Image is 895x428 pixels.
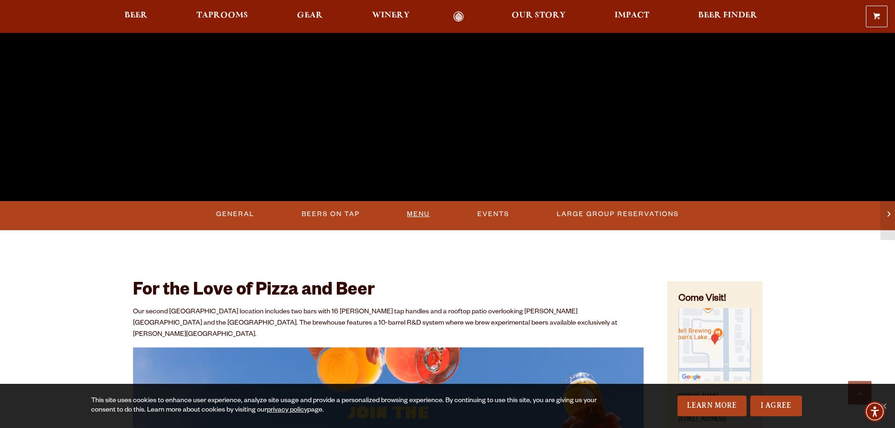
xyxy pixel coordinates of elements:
[608,11,655,22] a: Impact
[677,396,747,416] a: Learn More
[297,12,323,19] span: Gear
[366,11,416,22] a: Winery
[678,308,751,381] img: Small thumbnail of location on map
[750,396,802,416] a: I Agree
[678,376,751,384] a: Find on Google Maps (opens in a new window)
[474,203,513,225] a: Events
[698,12,757,19] span: Beer Finder
[212,203,258,225] a: General
[692,11,763,22] a: Beer Finder
[864,401,885,422] div: Accessibility Menu
[190,11,254,22] a: Taprooms
[848,381,872,405] a: Scroll to top
[298,203,364,225] a: Beers On Tap
[441,11,476,22] a: Odell Home
[133,281,644,302] h2: For the Love of Pizza and Beer
[196,12,248,19] span: Taprooms
[125,12,148,19] span: Beer
[133,307,644,341] p: Our second [GEOGRAPHIC_DATA] location includes two bars with 16 [PERSON_NAME] tap handles and a r...
[678,293,751,306] h4: Come Visit!
[372,12,410,19] span: Winery
[291,11,329,22] a: Gear
[267,407,307,414] a: privacy policy
[615,12,649,19] span: Impact
[403,203,434,225] a: Menu
[553,203,683,225] a: Large Group Reservations
[118,11,154,22] a: Beer
[512,12,566,19] span: Our Story
[91,397,600,415] div: This site uses cookies to enhance user experience, analyze site usage and provide a personalized ...
[506,11,572,22] a: Our Story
